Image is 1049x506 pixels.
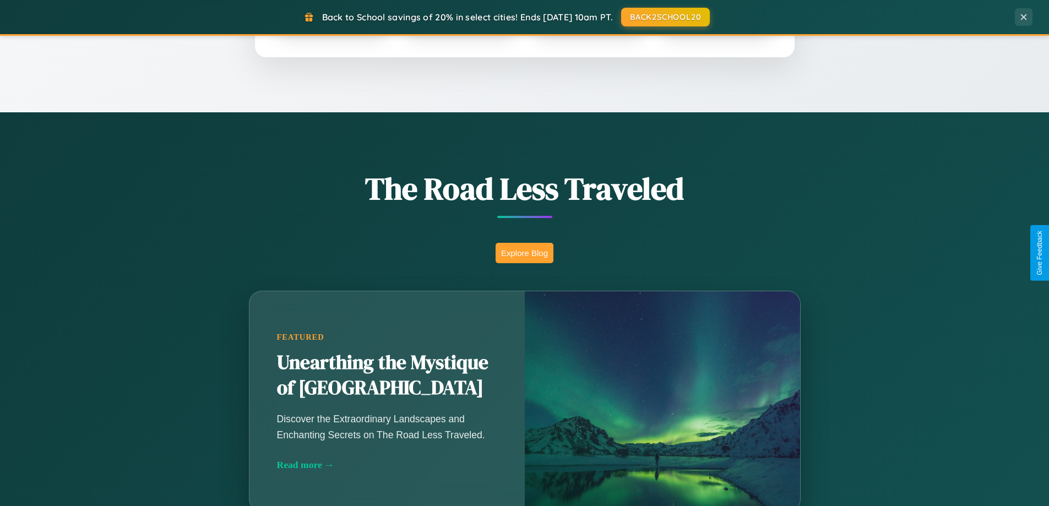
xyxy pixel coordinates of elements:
[277,333,497,342] div: Featured
[277,411,497,442] p: Discover the Extraordinary Landscapes and Enchanting Secrets on The Road Less Traveled.
[496,243,553,263] button: Explore Blog
[1036,231,1043,275] div: Give Feedback
[194,167,855,210] h1: The Road Less Traveled
[322,12,613,23] span: Back to School savings of 20% in select cities! Ends [DATE] 10am PT.
[621,8,710,26] button: BACK2SCHOOL20
[277,350,497,401] h2: Unearthing the Mystique of [GEOGRAPHIC_DATA]
[277,459,497,471] div: Read more →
